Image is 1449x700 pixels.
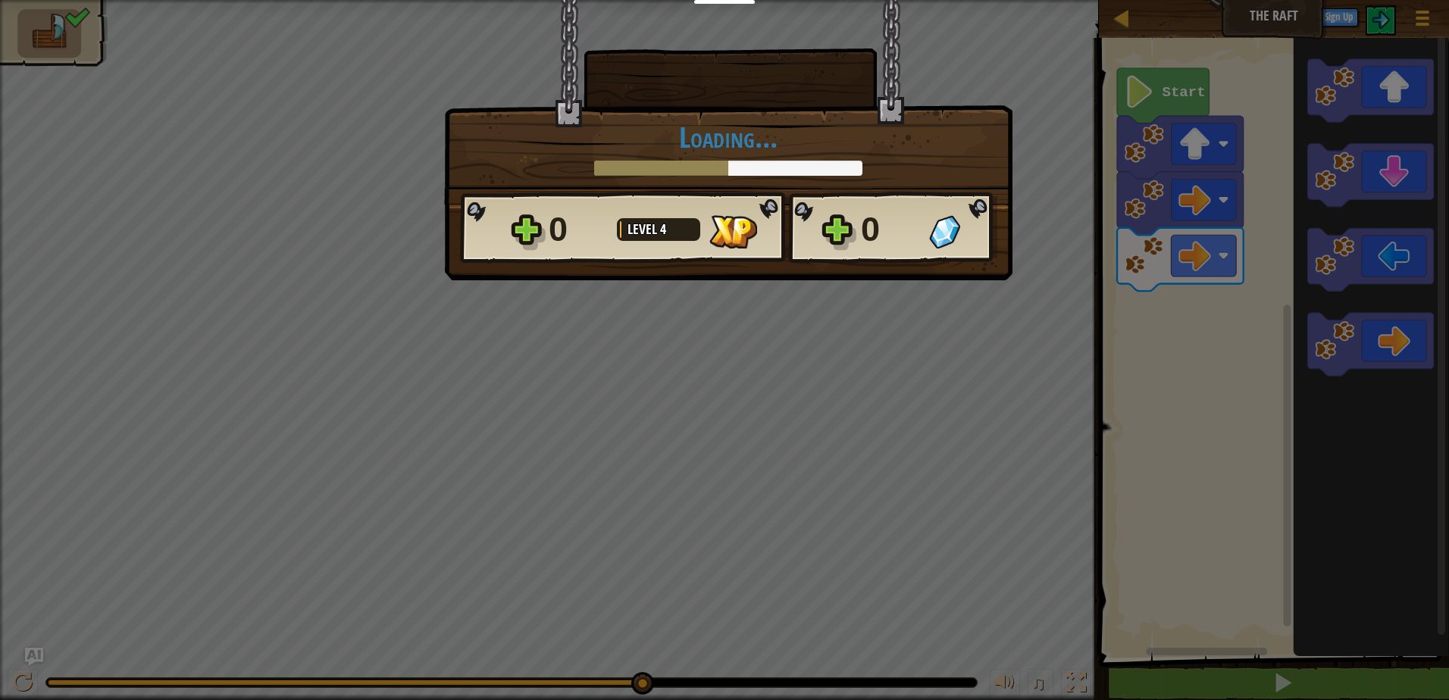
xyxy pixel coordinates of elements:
[549,205,608,254] div: 0
[929,215,960,248] img: Gems Gained
[709,215,757,248] img: XP Gained
[660,220,666,239] span: 4
[627,220,660,239] span: Level
[460,121,997,153] h1: Loading...
[861,205,920,254] div: 0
